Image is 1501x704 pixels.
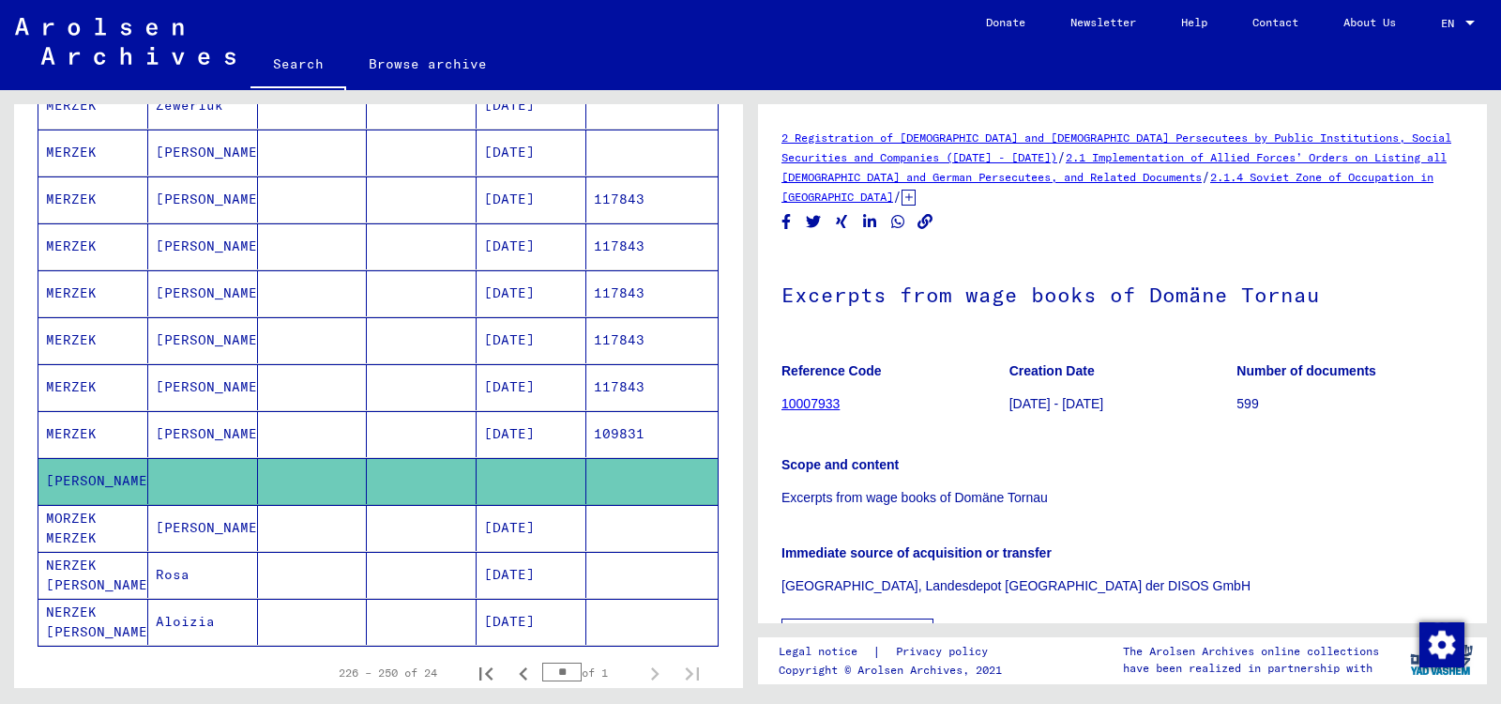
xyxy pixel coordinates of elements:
button: Next page [636,654,674,692]
b: Scope and content [781,457,899,472]
mat-cell: [PERSON_NAME] [148,223,258,269]
a: Search [250,41,346,90]
p: Copyright © Arolsen Archives, 2021 [779,662,1010,679]
mat-cell: MERZEK [38,130,148,176]
mat-cell: Aloizia [148,599,258,645]
p: Excerpts from wage books of Domäne Tornau [781,488,1463,508]
div: of 1 [542,664,636,681]
mat-cell: MERZEK [38,270,148,316]
mat-cell: [PERSON_NAME] [148,130,258,176]
mat-cell: 117843 [586,317,718,363]
mat-cell: 117843 [586,223,718,269]
mat-cell: [PERSON_NAME] [148,176,258,222]
b: Creation Date [1009,363,1095,378]
p: 599 [1236,394,1463,414]
img: yv_logo.png [1406,636,1477,683]
div: 226 – 250 of 24 [339,665,437,681]
mat-cell: [DATE] [477,130,586,176]
mat-cell: [PERSON_NAME] [148,270,258,316]
button: Share on LinkedIn [860,210,880,234]
b: Number of documents [1236,363,1376,378]
p: [GEOGRAPHIC_DATA], Landesdepot [GEOGRAPHIC_DATA] der DISOS GmbH [781,576,1463,596]
a: Browse archive [346,41,509,86]
mat-cell: MERZEK [38,317,148,363]
button: Share on Facebook [777,210,796,234]
button: Show all meta data [781,619,933,654]
p: The Arolsen Archives online collections [1123,643,1379,660]
mat-cell: [DATE] [477,317,586,363]
mat-cell: [PERSON_NAME] [148,505,258,551]
mat-cell: [DATE] [477,552,586,598]
img: Change consent [1419,622,1464,667]
mat-cell: [DATE] [477,83,586,129]
mat-cell: [DATE] [477,270,586,316]
button: Previous page [505,654,542,692]
mat-cell: NERZEK [PERSON_NAME] [38,552,148,598]
p: have been realized in partnership with [1123,660,1379,677]
mat-cell: [DATE] [477,505,586,551]
b: Reference Code [781,363,882,378]
mat-cell: [PERSON_NAME] [38,458,148,504]
button: Share on WhatsApp [888,210,908,234]
mat-cell: [PERSON_NAME] [148,364,258,410]
a: 2 Registration of [DEMOGRAPHIC_DATA] and [DEMOGRAPHIC_DATA] Persecutees by Public Institutions, S... [781,130,1451,164]
mat-cell: Zeweriuk [148,83,258,129]
div: | [779,642,1010,662]
mat-cell: [PERSON_NAME] [148,317,258,363]
span: / [1202,168,1210,185]
a: 2.1 Implementation of Allied Forces’ Orders on Listing all [DEMOGRAPHIC_DATA] and German Persecut... [781,150,1447,184]
span: / [893,188,902,205]
img: Arolsen_neg.svg [15,18,235,65]
button: Last page [674,654,711,692]
mat-cell: [DATE] [477,411,586,457]
mat-cell: MERZEK [38,83,148,129]
span: EN [1441,17,1462,30]
mat-cell: MERZEK [38,223,148,269]
mat-cell: Rosa [148,552,258,598]
a: Legal notice [779,642,872,662]
button: First page [467,654,505,692]
h1: Excerpts from wage books of Domäne Tornau [781,252,1463,334]
a: Privacy policy [881,642,1010,662]
button: Share on Xing [832,210,852,234]
a: 10007933 [781,396,840,411]
button: Copy link [916,210,935,234]
mat-cell: [DATE] [477,364,586,410]
button: Share on Twitter [804,210,824,234]
mat-cell: 109831 [586,411,718,457]
b: Immediate source of acquisition or transfer [781,545,1052,560]
mat-cell: [DATE] [477,176,586,222]
mat-cell: [DATE] [477,223,586,269]
p: [DATE] - [DATE] [1009,394,1236,414]
mat-cell: MORZEK MERZEK [38,505,148,551]
mat-cell: 117843 [586,270,718,316]
span: / [1057,148,1066,165]
mat-cell: NERZEK [PERSON_NAME] [38,599,148,645]
mat-cell: [DATE] [477,599,586,645]
mat-cell: [PERSON_NAME] [148,411,258,457]
mat-cell: 117843 [586,176,718,222]
mat-cell: MERZEK [38,176,148,222]
mat-cell: MERZEK [38,411,148,457]
mat-cell: MERZEK [38,364,148,410]
mat-cell: 117843 [586,364,718,410]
